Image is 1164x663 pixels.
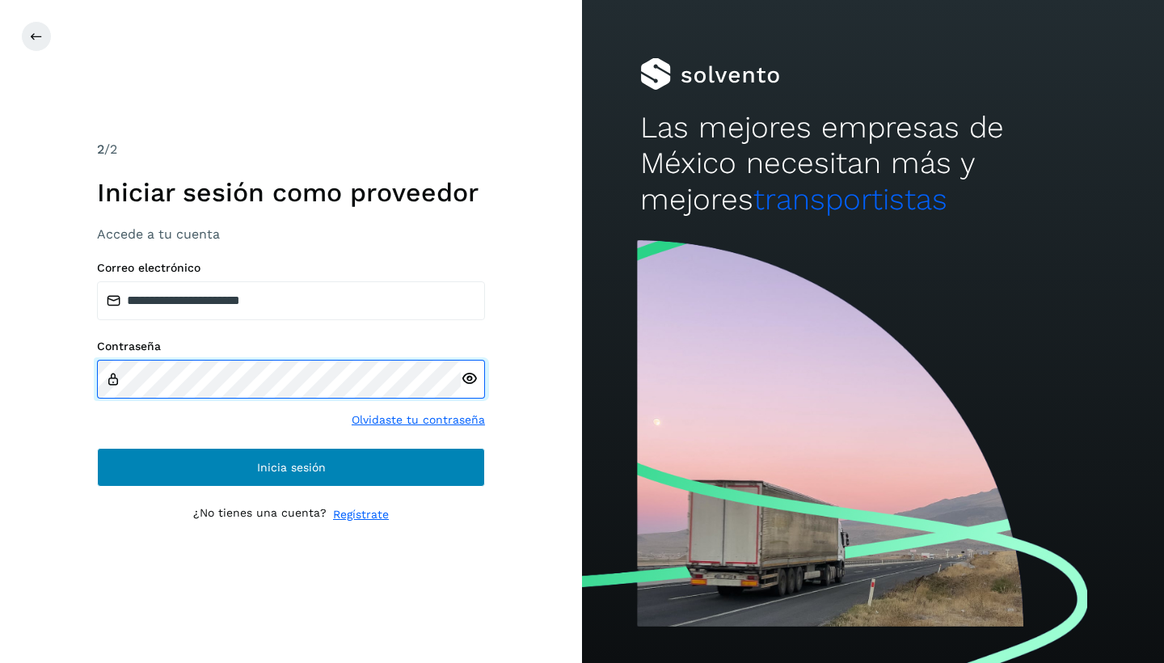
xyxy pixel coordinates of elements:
[753,182,947,217] span: transportistas
[193,506,327,523] p: ¿No tienes una cuenta?
[352,412,485,429] a: Olvidaste tu contraseña
[97,261,485,275] label: Correo electrónico
[97,140,485,159] div: /2
[97,177,485,208] h1: Iniciar sesión como proveedor
[97,226,485,242] h3: Accede a tu cuenta
[97,141,104,157] span: 2
[97,448,485,487] button: Inicia sesión
[257,462,326,473] span: Inicia sesión
[97,340,485,353] label: Contraseña
[333,506,389,523] a: Regístrate
[640,110,1106,217] h2: Las mejores empresas de México necesitan más y mejores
